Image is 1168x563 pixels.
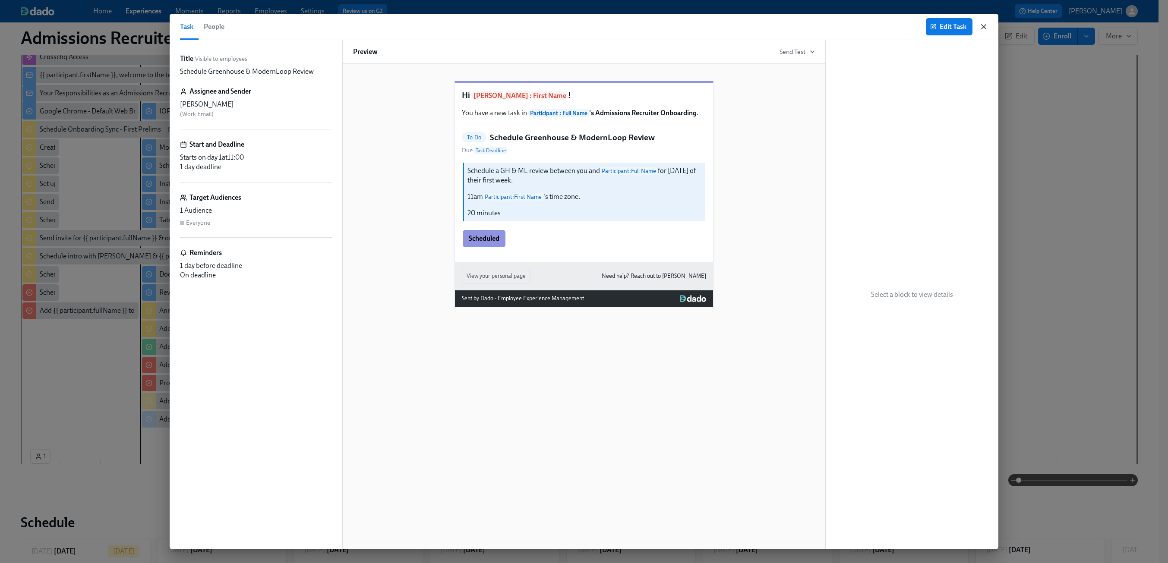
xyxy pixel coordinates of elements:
[353,47,378,57] h6: Preview
[490,132,655,143] h5: Schedule Greenhouse & ModernLoop Review
[180,261,332,270] div: 1 day before deadline
[462,146,508,155] span: Due
[195,55,247,63] span: Visible to employees
[462,162,706,222] div: Schedule a GH & ML review between you andParticipant:Full Namefor [DATE] of their first week. 11a...
[462,294,584,303] div: Sent by Dado - Employee Experience Management
[189,140,244,149] h6: Start and Deadline
[528,109,697,117] strong: 's Admissions Recruiter Onboarding
[528,109,589,117] span: Participant : Full Name
[462,269,530,283] button: View your personal page
[602,271,706,281] a: Need help? Reach out to [PERSON_NAME]
[467,272,526,280] span: View your personal page
[462,229,706,248] div: Scheduled
[186,219,210,227] div: Everyone
[474,147,508,154] span: Task Deadline
[189,193,241,202] h6: Target Audiences
[180,206,332,215] div: 1 Audience
[189,87,251,96] h6: Assignee and Sender
[472,91,568,100] span: [PERSON_NAME] : First Name
[204,21,224,33] span: People
[189,248,222,258] h6: Reminders
[180,110,214,118] span: ( Work Email )
[932,22,966,31] span: Edit Task
[462,134,486,141] span: To Do
[180,270,332,280] div: On deadline
[680,295,706,302] img: Dado
[180,100,332,109] div: [PERSON_NAME]
[462,108,706,118] p: You have a new task in .
[222,153,244,161] span: at 11:00
[462,90,706,101] h1: Hi !
[926,18,972,35] button: Edit Task
[180,54,193,63] label: Title
[180,67,314,76] p: Schedule Greenhouse & ModernLoop Review
[780,47,815,56] button: Send Test
[180,21,193,33] span: Task
[180,153,332,162] div: Starts on day 1
[180,163,221,171] span: 1 day deadline
[826,40,998,549] div: Select a block to view details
